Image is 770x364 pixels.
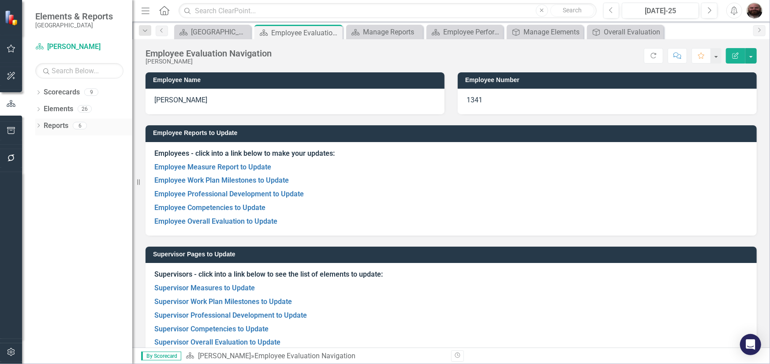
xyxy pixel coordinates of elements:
div: Employee Performance Evaluation [443,26,501,38]
img: Christopher Nutgrass [747,3,763,19]
div: Manage Elements [523,26,581,38]
div: 9 [84,89,98,96]
a: Employee Professional Development to Update [154,190,304,198]
h3: Employee Name [153,77,440,83]
a: Supervisor Competencies to Update [154,325,269,333]
a: [PERSON_NAME] [35,42,123,52]
a: Supervisor Work Plan Milestones to Update [154,297,292,306]
button: Search [550,4,594,17]
div: Employee Evaluation Navigation [146,49,272,58]
div: [DATE]-25 [625,6,696,16]
a: Scorecards [44,87,80,98]
div: Open Intercom Messenger [740,334,761,355]
a: Overall Evaluation [589,26,662,38]
span: Elements & Reports [35,11,113,22]
div: » [186,351,445,361]
small: [GEOGRAPHIC_DATA] [35,22,113,29]
h3: Employee Number [465,77,752,83]
a: [GEOGRAPHIC_DATA] [176,26,249,38]
a: Employee Work Plan Milestones to Update [154,176,289,184]
div: Employee Evaluation Navigation [271,27,340,38]
div: Overall Evaluation [604,26,662,38]
a: Employee Overall Evaluation to Update [154,217,277,225]
a: Employee Performance Evaluation [429,26,501,38]
input: Search Below... [35,63,123,79]
div: [GEOGRAPHIC_DATA] [191,26,249,38]
a: Manage Reports [348,26,421,38]
input: Search ClearPoint... [179,3,596,19]
a: Supervisor Overall Evaluation to Update [154,338,280,346]
a: Elements [44,104,73,114]
h3: Supervisor Pages to Update [153,251,752,258]
p: [PERSON_NAME] [154,95,436,105]
a: Supervisor Measures to Update [154,284,255,292]
div: [PERSON_NAME] [146,58,272,65]
a: Reports [44,121,68,131]
span: By Scorecard [141,352,181,360]
div: 26 [78,105,92,113]
a: Employee Measure Report to Update [154,163,271,171]
span: 1341 [467,96,482,104]
a: Manage Elements [509,26,581,38]
h3: Employee Reports to Update [153,130,752,136]
div: Employee Evaluation Navigation [254,352,355,360]
a: [PERSON_NAME] [198,352,251,360]
strong: Supervisors - click into a link below to see the list of elements to update: [154,270,383,278]
div: Manage Reports [363,26,421,38]
strong: Employees - click into a link below to make your updates: [154,149,335,158]
button: [DATE]-25 [622,3,699,19]
div: 6 [73,122,87,129]
a: Employee Competencies to Update [154,203,265,212]
a: Supervisor Professional Development to Update [154,311,307,319]
span: Search [563,7,582,14]
img: ClearPoint Strategy [4,10,20,26]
